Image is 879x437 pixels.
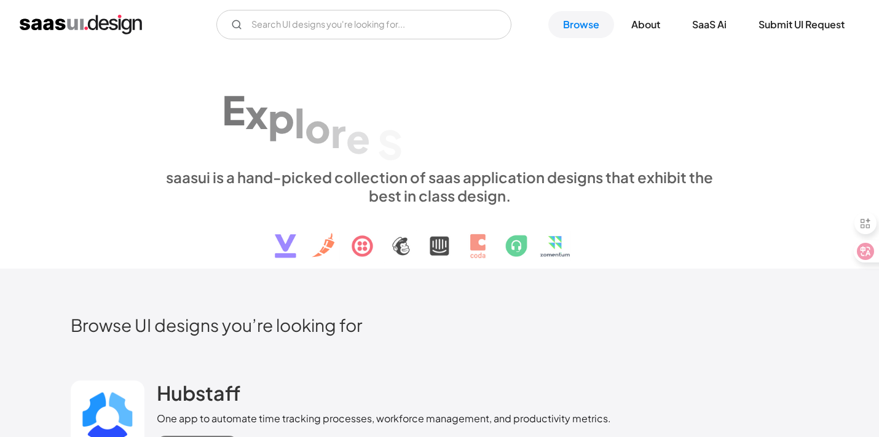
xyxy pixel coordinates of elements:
div: r [331,109,346,156]
div: l [294,98,305,146]
div: One app to automate time tracking processes, workforce management, and productivity metrics. [157,411,611,426]
div: S [377,120,403,168]
a: SaaS Ai [677,11,741,38]
a: Submit UI Request [744,11,859,38]
div: E [222,85,245,133]
div: x [245,90,268,137]
div: saasui is a hand-picked collection of saas application designs that exhibit the best in class des... [157,168,722,205]
div: o [305,103,331,151]
a: home [20,15,142,34]
h1: Explore SaaS UI design patterns & interactions. [157,61,722,156]
a: Browse [548,11,614,38]
form: Email Form [216,10,511,39]
div: e [346,114,370,162]
a: About [617,11,675,38]
a: Hubstaff [157,380,240,411]
h2: Hubstaff [157,380,240,405]
div: p [268,94,294,141]
input: Search UI designs you're looking for... [216,10,511,39]
img: text, icon, saas logo [253,205,626,269]
h2: Browse UI designs you’re looking for [71,314,808,336]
